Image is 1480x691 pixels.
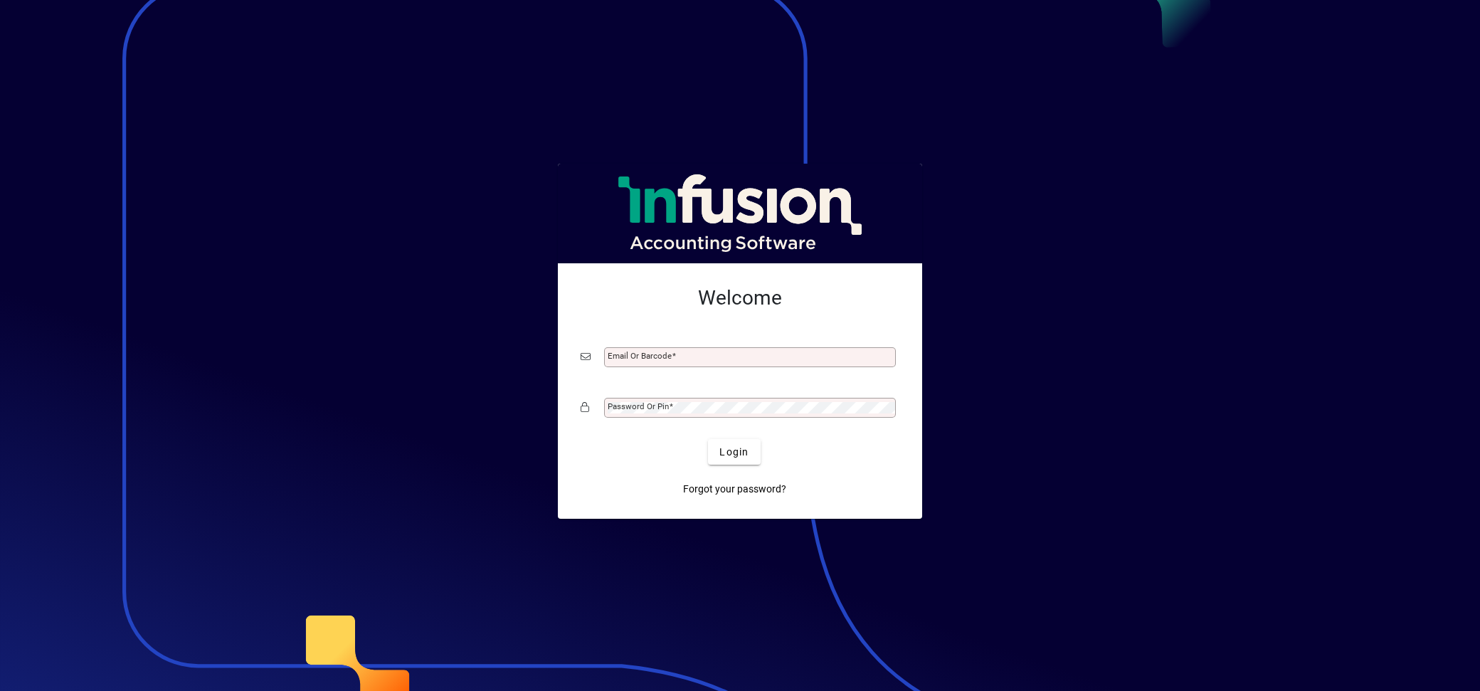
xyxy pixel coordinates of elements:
[719,445,749,460] span: Login
[608,351,672,361] mat-label: Email or Barcode
[683,482,786,497] span: Forgot your password?
[608,401,669,411] mat-label: Password or Pin
[581,286,899,310] h2: Welcome
[677,476,792,502] a: Forgot your password?
[708,439,760,465] button: Login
